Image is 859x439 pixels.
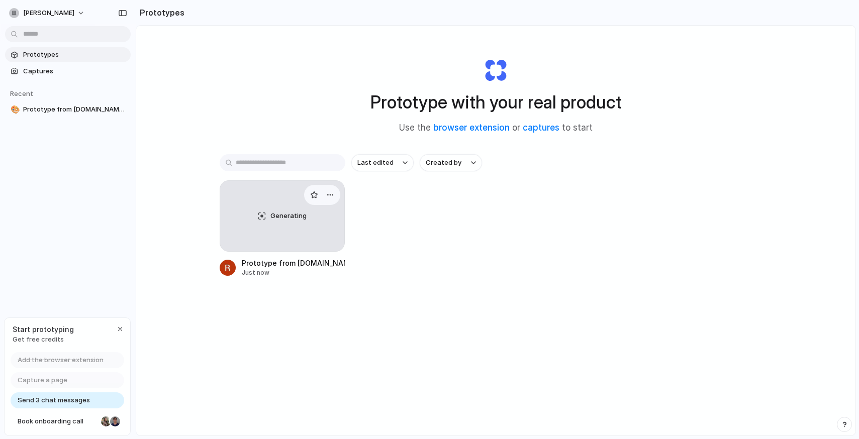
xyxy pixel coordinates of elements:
a: Book onboarding call [11,413,124,429]
span: Book onboarding call [18,416,97,426]
span: Prototype from [DOMAIN_NAME] Featured Workspaces [23,104,127,115]
span: Start prototyping [13,324,74,335]
button: Last edited [351,154,414,171]
span: Created by [426,158,461,168]
span: Generating [270,211,307,221]
a: browser extension [433,123,510,133]
div: Prototype from [DOMAIN_NAME] Featured Workspaces [242,258,345,268]
a: captures [523,123,559,133]
button: 🎨 [9,104,19,115]
div: Christian Iacullo [109,415,121,427]
a: GeneratingPrototype from [DOMAIN_NAME] Featured WorkspacesJust now [220,180,345,277]
a: Prototypes [5,47,131,62]
button: [PERSON_NAME] [5,5,90,21]
h2: Prototypes [136,7,184,19]
span: Use the or to start [399,122,593,135]
span: Capture a page [18,375,67,385]
div: 🎨 [11,104,18,116]
span: Get free credits [13,335,74,345]
a: 🎨Prototype from [DOMAIN_NAME] Featured Workspaces [5,102,131,117]
span: [PERSON_NAME] [23,8,74,18]
span: Last edited [357,158,394,168]
span: Recent [10,89,33,97]
span: Prototypes [23,50,127,60]
div: Nicole Kubica [100,415,112,427]
a: Captures [5,64,131,79]
h1: Prototype with your real product [370,89,622,116]
div: Just now [242,268,345,277]
span: Send 3 chat messages [18,395,90,405]
span: Captures [23,66,127,76]
span: Add the browser extension [18,355,104,365]
button: Created by [420,154,482,171]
